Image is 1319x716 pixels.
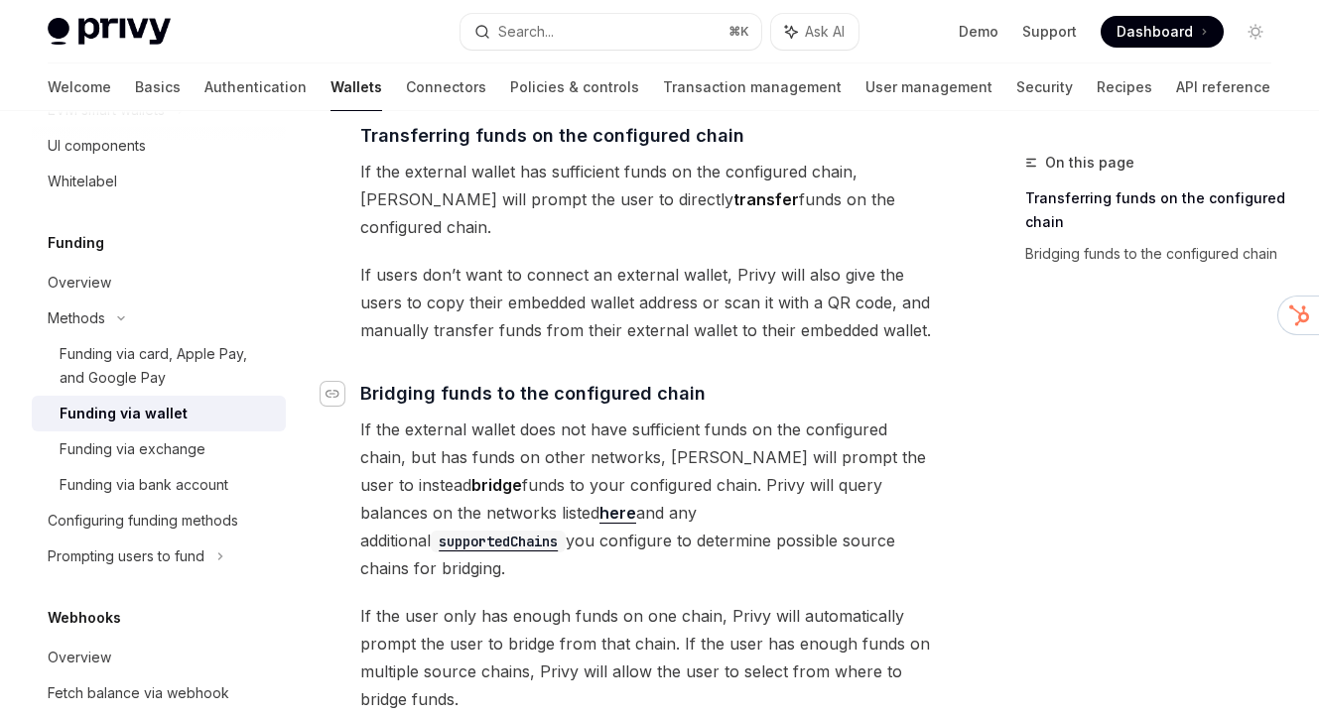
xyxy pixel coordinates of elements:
[663,63,842,111] a: Transaction management
[321,380,360,407] a: Navigate to header
[60,342,274,390] div: Funding via card, Apple Pay, and Google Pay
[48,646,111,669] div: Overview
[204,63,307,111] a: Authentication
[48,306,105,330] div: Methods
[728,24,749,40] span: ⌘ K
[471,475,522,495] strong: bridge
[1025,238,1287,270] a: Bridging funds to the configured chain
[1025,182,1287,238] a: Transferring funds on the configured chain
[330,63,382,111] a: Wallets
[48,18,171,46] img: light logo
[1240,16,1271,48] button: Toggle dark mode
[32,128,286,164] a: UI components
[498,20,554,44] div: Search...
[60,402,188,425] div: Funding via wallet
[32,164,286,199] a: Whitelabel
[1117,22,1193,42] span: Dashboard
[733,189,799,209] strong: transfer
[805,22,845,42] span: Ask AI
[1045,151,1134,175] span: On this page
[48,606,121,630] h5: Webhooks
[360,122,744,149] span: Transferring funds on the configured chain
[32,396,286,431] a: Funding via wallet
[1097,63,1152,111] a: Recipes
[1176,63,1270,111] a: API reference
[1101,16,1224,48] a: Dashboard
[360,158,934,241] span: If the external wallet has sufficient funds on the configured chain, [PERSON_NAME] will prompt th...
[360,602,934,713] span: If the user only has enough funds on one chain, Privy will automatically prompt the user to bridg...
[32,503,286,538] a: Configuring funding methods
[135,63,181,111] a: Basics
[959,22,998,42] a: Demo
[32,431,286,467] a: Funding via exchange
[48,509,238,533] div: Configuring funding methods
[360,416,934,582] span: If the external wallet does not have sufficient funds on the configured chain, but has funds on o...
[431,531,566,550] a: supportedChains
[48,681,229,705] div: Fetch balance via webhook
[32,640,286,675] a: Overview
[48,134,146,158] div: UI components
[510,63,639,111] a: Policies & controls
[1022,22,1077,42] a: Support
[48,544,204,568] div: Prompting users to fund
[32,675,286,711] a: Fetch balance via webhook
[431,531,566,552] code: supportedChains
[461,14,760,50] button: Search...⌘K
[60,473,228,497] div: Funding via bank account
[48,63,111,111] a: Welcome
[406,63,486,111] a: Connectors
[48,170,117,193] div: Whitelabel
[771,14,858,50] button: Ask AI
[1016,63,1073,111] a: Security
[32,336,286,396] a: Funding via card, Apple Pay, and Google Pay
[360,261,934,344] span: If users don’t want to connect an external wallet, Privy will also give the users to copy their e...
[32,265,286,300] a: Overview
[48,271,111,295] div: Overview
[32,467,286,503] a: Funding via bank account
[865,63,992,111] a: User management
[360,380,706,407] span: Bridging funds to the configured chain
[48,231,104,255] h5: Funding
[599,503,636,524] a: here
[60,437,205,461] div: Funding via exchange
